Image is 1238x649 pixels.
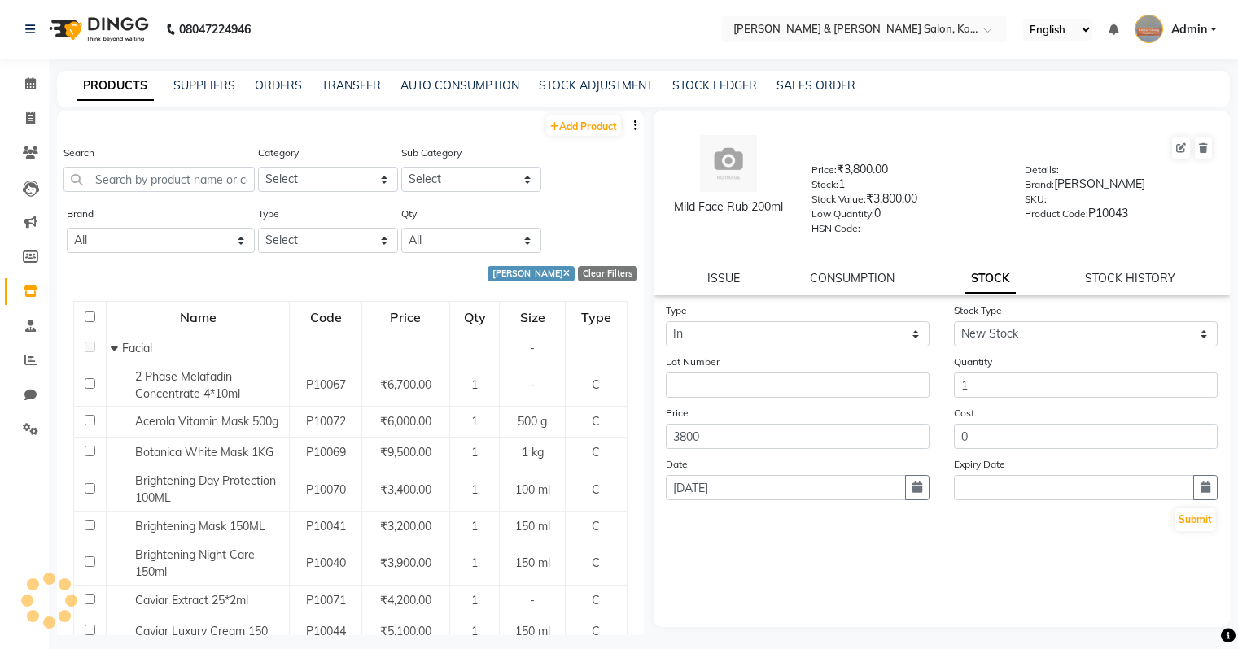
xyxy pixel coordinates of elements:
span: C [592,482,600,497]
span: 150 ml [515,624,550,638]
div: 0 [811,205,1000,228]
div: Code [291,303,361,332]
span: Brightening Day Protection 100ML [135,473,276,505]
div: Name [107,303,288,332]
span: ₹5,100.00 [380,624,431,638]
span: 1 [471,377,478,392]
span: P10040 [306,555,346,570]
div: P10043 [1025,205,1214,228]
span: Brightening Night Care 150ml [135,547,255,579]
span: P10067 [306,377,346,392]
label: Price [666,406,689,420]
span: C [592,377,600,392]
span: Caviar Extract 25*2ml [135,593,248,608]
label: Details: [1025,163,1059,177]
a: SALES ORDER [776,78,855,93]
label: Stock Type [954,303,1002,318]
span: C [592,414,600,429]
span: C [592,445,600,460]
label: Expiry Date [954,457,1005,472]
label: Price: [811,163,837,177]
div: Type [567,303,625,332]
span: 1 [471,519,478,534]
label: Sub Category [401,146,462,160]
div: Price [363,303,448,332]
span: P10072 [306,414,346,429]
label: Product Code: [1025,207,1088,221]
label: Stock: [811,177,838,192]
div: ₹3,800.00 [811,190,1000,213]
button: Submit [1175,508,1216,531]
span: ₹4,200.00 [380,593,431,608]
a: STOCK HISTORY [1085,271,1175,285]
span: - [530,377,535,392]
span: 1 [471,482,478,497]
label: Lot Number [666,355,720,369]
span: P10070 [306,482,346,497]
div: 1 [811,176,1000,198]
div: Mild Face Rub 200ml [670,198,788,216]
span: P10044 [306,624,346,638]
span: Caviar Luxury Cream 150 [135,624,268,638]
span: ₹3,400.00 [380,482,431,497]
div: Size [501,303,564,332]
label: Stock Value: [811,192,866,207]
span: 1 [471,593,478,608]
span: 1 [471,624,478,638]
span: 1 kg [522,445,544,460]
span: 150 ml [515,555,550,570]
a: ORDERS [255,78,302,93]
span: 150 ml [515,519,550,534]
span: 500 g [518,414,547,429]
span: P10041 [306,519,346,534]
div: ₹3,800.00 [811,161,1000,184]
span: C [592,555,600,570]
label: Category [258,146,299,160]
span: C [592,593,600,608]
span: Brightening Mask 150ML [135,519,265,534]
span: 1 [471,445,478,460]
div: [PERSON_NAME] [1025,176,1214,198]
a: Add Product [546,115,621,136]
span: C [592,624,600,638]
a: STOCK LEDGER [672,78,757,93]
span: ₹6,700.00 [380,377,431,392]
span: ₹9,500.00 [380,445,431,460]
label: HSN Code: [811,221,860,236]
label: Brand: [1025,177,1054,192]
div: Clear Filters [578,266,637,281]
a: ISSUE [707,271,740,285]
label: Type [666,303,687,318]
span: ₹3,900.00 [380,555,431,570]
span: ₹3,200.00 [380,519,431,534]
span: Facial [122,341,152,355]
label: Date [666,457,688,472]
label: Low Quantity: [811,207,874,221]
img: logo [42,7,153,52]
span: 100 ml [515,482,550,497]
span: Botanica White Mask 1KG [135,445,273,460]
span: P10071 [306,593,346,608]
b: 08047224946 [179,7,251,52]
label: Quantity [954,355,992,369]
span: Collapse Row [111,341,122,355]
img: Admin [1135,15,1163,43]
span: C [592,519,600,534]
span: 2 Phase Melafadin Concentrate 4*10ml [135,369,240,401]
span: ₹6,000.00 [380,414,431,429]
span: P10069 [306,445,346,460]
a: STOCK ADJUSTMENT [539,78,653,93]
label: Cost [954,406,974,420]
span: - [530,341,535,355]
a: STOCK [965,264,1016,294]
span: Admin [1171,21,1207,38]
a: AUTO CONSUMPTION [400,78,519,93]
img: avatar [700,135,757,192]
div: [PERSON_NAME] [488,266,575,281]
a: TRANSFER [322,78,381,93]
label: SKU: [1025,192,1047,207]
a: PRODUCTS [77,72,154,101]
span: 1 [471,555,478,570]
label: Search [63,146,94,160]
span: 1 [471,414,478,429]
